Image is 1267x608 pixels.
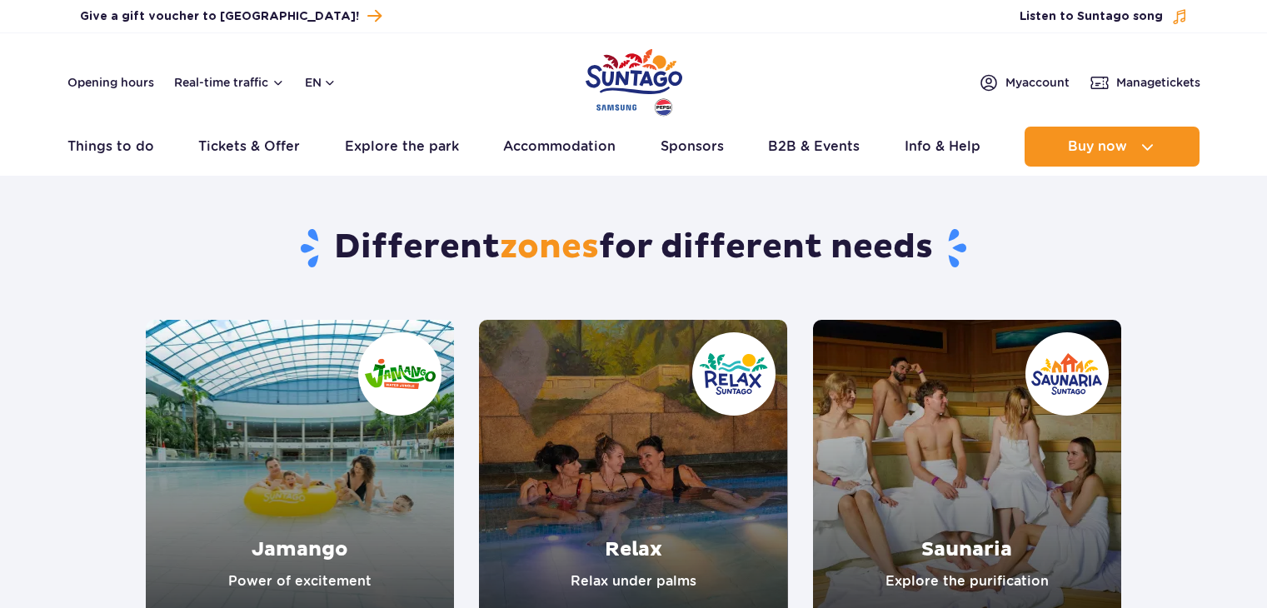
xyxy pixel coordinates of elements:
a: Tickets & Offer [198,127,300,167]
a: Accommodation [503,127,616,167]
span: My account [1005,74,1070,91]
button: Listen to Suntago song [1020,8,1188,25]
a: Myaccount [979,72,1070,92]
span: Give a gift voucher to [GEOGRAPHIC_DATA]! [80,8,359,25]
button: Buy now [1025,127,1200,167]
span: Manage tickets [1116,74,1200,91]
span: Buy now [1068,139,1127,154]
span: Listen to Suntago song [1020,8,1163,25]
a: Give a gift voucher to [GEOGRAPHIC_DATA]! [80,5,382,27]
button: en [305,74,337,91]
a: Managetickets [1090,72,1200,92]
a: Things to do [67,127,154,167]
a: Opening hours [67,74,154,91]
h1: Different for different needs [146,227,1121,270]
button: Real-time traffic [174,76,285,89]
a: B2B & Events [768,127,860,167]
a: Park of Poland [586,42,682,118]
span: zones [500,227,599,268]
a: Info & Help [905,127,980,167]
a: Sponsors [661,127,724,167]
a: Explore the park [345,127,459,167]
